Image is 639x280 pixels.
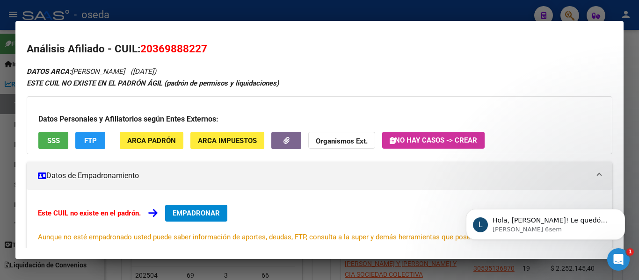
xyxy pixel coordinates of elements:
span: Aunque no esté empadronado usted puede saber información de aportes, deudas, FTP, consulta a la s... [38,233,496,241]
span: ([DATE]) [131,67,156,76]
span: EMPADRONAR [173,209,220,217]
button: SSS [38,132,68,149]
button: ARCA Padrón [120,132,183,149]
mat-expansion-panel-header: Datos de Empadronamiento [27,162,612,190]
h3: Datos Personales y Afiliatorios según Entes Externos: [38,114,601,125]
span: ARCA Padrón [127,136,176,145]
button: Organismos Ext. [308,132,375,149]
iframe: Intercom notifications mensaje [452,189,639,255]
span: SSS [47,136,60,145]
span: 1 [626,248,634,256]
button: EMPADRONAR [165,205,227,222]
mat-panel-title: Datos de Empadronamiento [38,170,590,181]
button: No hay casos -> Crear [382,132,485,149]
strong: Este CUIL no existe en el padrón. [38,209,141,217]
button: FTP [75,132,105,149]
button: ARCA Impuestos [190,132,264,149]
span: [PERSON_NAME] [27,67,125,76]
span: No hay casos -> Crear [390,136,477,144]
strong: ESTE CUIL NO EXISTE EN EL PADRÓN ÁGIL (padrón de permisos y liquidaciones) [27,79,279,87]
div: Datos de Empadronamiento [27,190,612,257]
strong: DATOS ARCA: [27,67,71,76]
span: 20369888227 [140,43,207,55]
h2: Análisis Afiliado - CUIL: [27,41,612,57]
strong: Organismos Ext. [316,137,368,145]
span: FTP [84,136,97,145]
span: ARCA Impuestos [198,136,257,145]
iframe: Intercom live chat [607,248,630,271]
